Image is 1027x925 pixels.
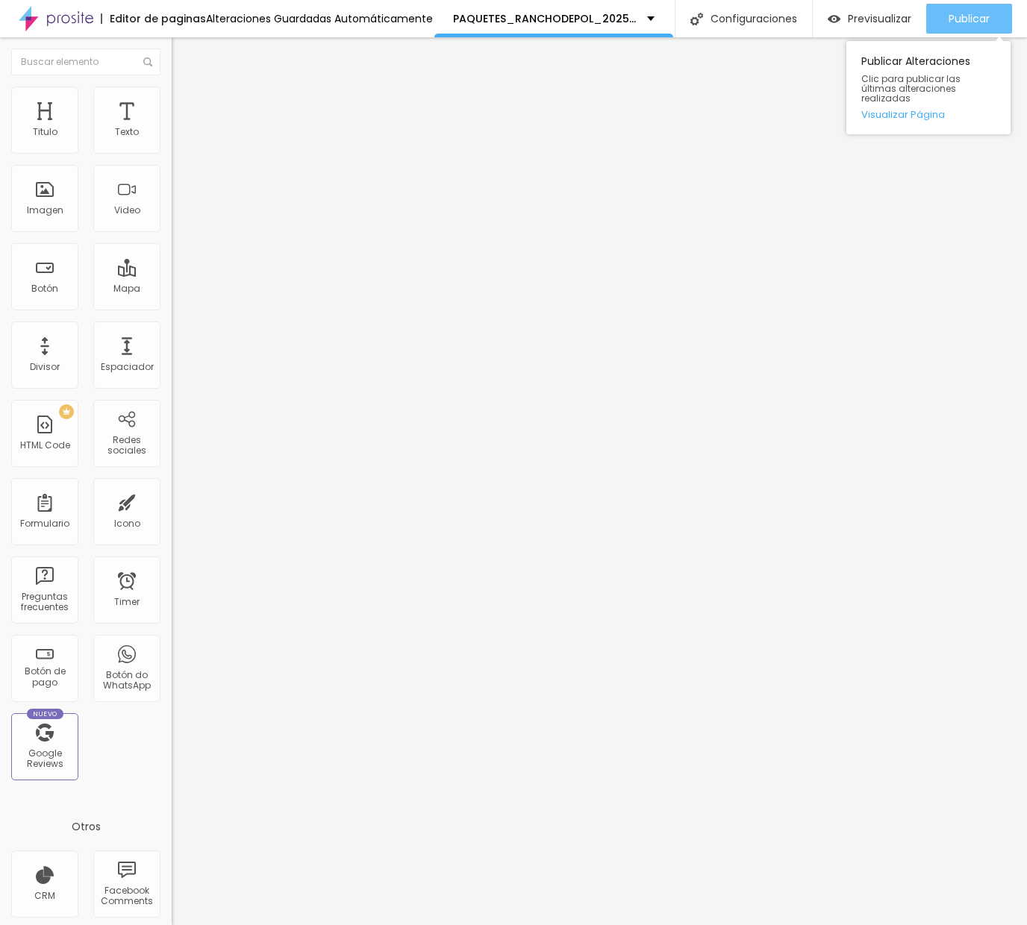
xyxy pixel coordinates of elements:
div: Google Reviews [15,748,74,770]
div: CRM [34,891,55,901]
button: Previsualizar [813,4,926,34]
iframe: Editor [172,37,1027,925]
div: Botón do WhatsApp [97,670,156,692]
div: Botón de pago [15,666,74,688]
div: Divisor [30,362,60,372]
div: Mapa [113,283,140,294]
div: HTML Code [20,440,70,451]
p: PAQUETES_RANCHODEPOL_2025-26 [453,13,636,24]
div: Editor de paginas [101,13,206,24]
div: Redes sociales [97,435,156,457]
div: Espaciador [101,362,154,372]
div: Titulo [33,127,57,137]
span: Publicar [949,13,990,25]
div: Publicar Alteraciones [846,41,1011,134]
input: Buscar elemento [11,48,160,75]
div: Icono [114,518,140,529]
a: Visualizar Página [861,110,996,119]
div: Alteraciones Guardadas Automáticamente [206,13,433,24]
div: Preguntas frecuentes [15,592,74,613]
div: Formulario [20,518,69,529]
div: Nuevo [27,709,63,719]
img: Icone [143,57,152,66]
img: Icone [690,13,703,25]
button: Publicar [926,4,1012,34]
div: Texto [115,127,139,137]
span: Clic para publicar las últimas alteraciones realizadas [861,74,996,104]
div: Video [114,205,140,216]
div: Facebook Comments [97,885,156,907]
span: Previsualizar [848,13,911,25]
img: view-1.svg [828,13,840,25]
div: Timer [114,597,140,607]
div: Botón [31,283,58,294]
div: Imagen [27,205,63,216]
